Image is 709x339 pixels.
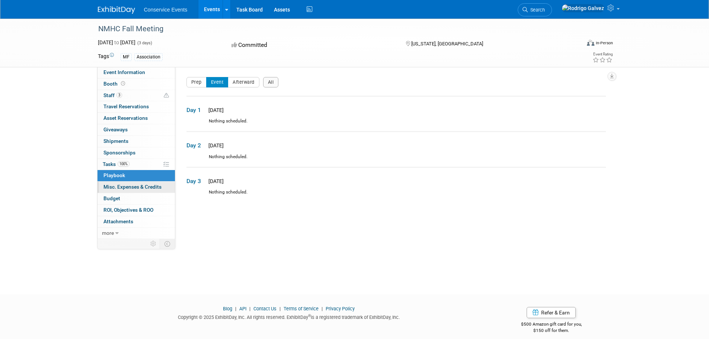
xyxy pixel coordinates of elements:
div: In-Person [595,40,613,46]
span: | [278,306,282,311]
a: Misc. Expenses & Credits [98,182,175,193]
span: Booth not reserved yet [119,81,127,86]
div: Nothing scheduled. [186,118,606,131]
a: Attachments [98,216,175,227]
span: 100% [118,161,130,167]
span: ROI, Objectives & ROO [103,207,153,213]
div: Committed [229,39,394,52]
span: to [113,39,120,45]
span: [DATE] [206,143,224,148]
span: Booth [103,81,127,87]
a: Staff3 [98,90,175,101]
span: Day 2 [186,141,205,150]
td: Toggle Event Tabs [160,239,175,249]
span: | [247,306,252,311]
button: All [263,77,279,87]
span: [DATE] [DATE] [98,39,135,45]
a: Asset Reservations [98,113,175,124]
a: Tasks100% [98,159,175,170]
div: Event Rating [593,52,613,56]
a: Contact Us [253,306,277,311]
span: 3 [116,92,122,98]
a: Blog [223,306,232,311]
span: Day 3 [186,177,205,185]
span: Sponsorships [103,150,135,156]
span: Conservice Events [144,7,188,13]
td: Personalize Event Tab Strip [147,239,160,249]
span: [DATE] [206,107,224,113]
a: Budget [98,193,175,204]
span: Shipments [103,138,128,144]
a: Sponsorships [98,147,175,159]
span: Event Information [103,69,145,75]
span: Potential Scheduling Conflict -- at least one attendee is tagged in another overlapping event. [164,92,169,99]
button: Event [206,77,229,87]
span: Budget [103,195,120,201]
span: Asset Reservations [103,115,148,121]
a: API [239,306,246,311]
img: ExhibitDay [98,6,135,14]
button: Prep [186,77,207,87]
a: ROI, Objectives & ROO [98,205,175,216]
a: Refer & Earn [527,307,576,318]
div: $500 Amazon gift card for you, [491,316,611,333]
a: Booth [98,79,175,90]
a: Terms of Service [284,306,319,311]
div: Event Format [537,39,613,50]
span: more [102,230,114,236]
a: Giveaways [98,124,175,135]
span: Travel Reservations [103,103,149,109]
a: Event Information [98,67,175,78]
td: Tags [98,52,114,61]
div: Copyright © 2025 ExhibitDay, Inc. All rights reserved. ExhibitDay is a registered trademark of Ex... [98,312,480,321]
a: Search [518,3,552,16]
div: Nothing scheduled. [186,154,606,167]
span: (3 days) [137,41,152,45]
img: Rodrigo Galvez [562,4,604,12]
a: Travel Reservations [98,101,175,112]
span: Misc. Expenses & Credits [103,184,162,190]
span: Giveaways [103,127,128,132]
div: Nothing scheduled. [186,189,606,202]
button: Afterward [228,77,259,87]
span: [US_STATE], [GEOGRAPHIC_DATA] [411,41,483,47]
span: Playbook [103,172,125,178]
span: Day 1 [186,106,205,114]
sup: ® [308,314,311,318]
span: Staff [103,92,122,98]
a: more [98,228,175,239]
span: Attachments [103,218,133,224]
a: Privacy Policy [326,306,355,311]
span: Tasks [103,161,130,167]
span: [DATE] [206,178,224,184]
a: Shipments [98,136,175,147]
span: | [320,306,325,311]
div: MF [121,53,132,61]
div: $150 off for them. [491,327,611,334]
img: Format-Inperson.png [587,40,594,46]
span: | [233,306,238,311]
div: NMHC Fall Meeting [96,22,569,36]
span: Search [528,7,545,13]
div: Association [134,53,163,61]
a: Playbook [98,170,175,181]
